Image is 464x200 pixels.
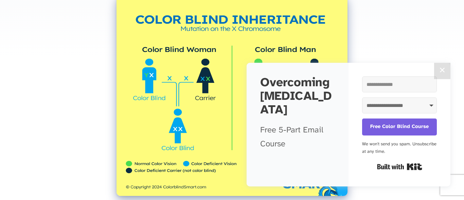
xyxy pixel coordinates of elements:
[362,119,437,135] button: Free Color Blind Course
[377,161,422,173] a: Built with Kit
[434,63,450,79] button: Close
[260,124,335,151] p: Free 5-Part Email Course
[362,141,437,156] div: We won't send you spam. Unsubscribe at any time.
[260,76,335,117] h2: Overcoming [MEDICAL_DATA]
[362,76,437,92] input: Email Address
